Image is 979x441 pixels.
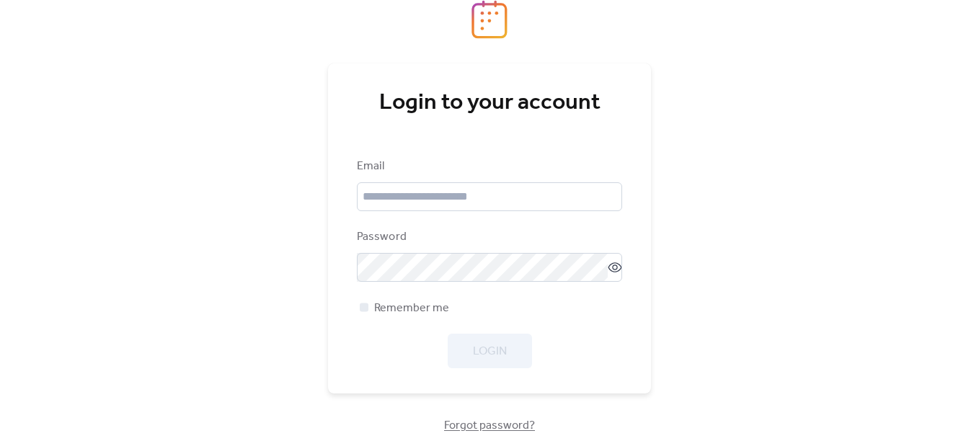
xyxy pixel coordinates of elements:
a: Forgot password? [444,422,535,429]
span: Remember me [374,300,449,317]
div: Login to your account [357,89,622,117]
span: Forgot password? [444,417,535,435]
div: Password [357,228,619,246]
div: Email [357,158,619,175]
